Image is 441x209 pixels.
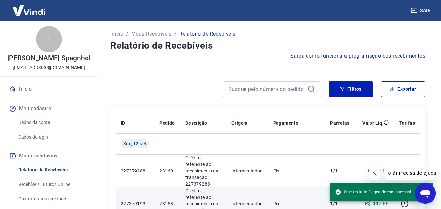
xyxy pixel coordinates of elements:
a: Início [8,82,90,96]
p: Pix [273,168,320,174]
img: Vindi [8,0,50,20]
a: Início [110,30,123,38]
a: Saiba como funciona a programação dos recebimentos [291,52,425,60]
a: Dados da conta [16,116,90,129]
a: Dados de login [16,130,90,144]
span: Sex, 12 set [123,141,146,147]
span: O seu extrato foi gerado com sucesso! [335,189,411,195]
p: 1/1 [330,168,349,174]
span: Olá! Precisa de ajuda? [4,5,55,10]
a: Contratos com credores [16,192,90,205]
button: Meu cadastro [8,101,90,116]
p: R$ 443,88 [365,200,389,208]
p: Pedido [159,120,175,126]
iframe: Botão para abrir a janela de mensagens [415,183,436,204]
p: Parcelas [330,120,349,126]
button: Exportar [381,81,425,97]
p: Origem [231,120,247,126]
p: R$ 82,03 [368,167,389,175]
div: I [36,26,62,52]
p: Intermediador [231,168,263,174]
iframe: Mensagem da empresa [384,166,436,180]
a: Meus Recebíveis [131,30,172,38]
h4: Relatório de Recebíveis [110,39,425,52]
p: 227379288 [121,168,149,174]
a: Recebíveis Futuros Online [16,178,90,191]
p: Pagamento [273,120,299,126]
button: Filtros [329,81,373,97]
p: Crédito referente ao recebimento da transação 227379288 [185,155,221,187]
button: Meus recebíveis [8,149,90,163]
p: ID [121,120,125,126]
input: Busque pelo número do pedido [228,84,305,94]
p: [PERSON_NAME] Spagnhol [8,55,90,62]
p: Intermediador [231,201,263,207]
p: / [126,30,128,38]
button: Sair [410,5,433,17]
iframe: Fechar mensagem [368,167,381,180]
a: Relatório de Recebíveis [16,163,90,176]
p: 227379193 [121,201,149,207]
p: Valor Líq. [362,120,384,126]
p: 23158 [159,201,175,207]
p: [EMAIL_ADDRESS][DOMAIN_NAME] [13,64,85,71]
p: 23160 [159,168,175,174]
p: Relatório de Recebíveis [179,30,235,38]
p: / [174,30,177,38]
p: Descrição [185,120,207,126]
p: 1/1 [330,201,349,207]
p: Tarifas [399,120,415,126]
p: Pix [273,201,320,207]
